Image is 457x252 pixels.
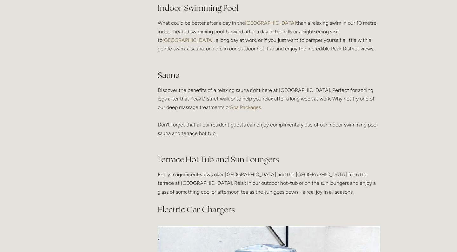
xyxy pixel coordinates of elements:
h2: Sauna [158,70,380,81]
p: Discover the benefits of a relaxing sauna right here at [GEOGRAPHIC_DATA]. Perfect for aching leg... [158,86,380,146]
h2: Terrace Hot Tub and Sun Loungers [158,154,380,165]
p: Enjoy magnificent views over [GEOGRAPHIC_DATA] and the [GEOGRAPHIC_DATA] from the terrace at [GEO... [158,170,380,196]
h2: Electric Car Chargers [158,204,380,215]
p: What could be better after a day in the than a relaxing swim in our 10 metre indoor heated swimmi... [158,19,380,62]
a: [GEOGRAPHIC_DATA] [245,20,296,26]
a: Spa Packages [230,104,261,110]
a: [GEOGRAPHIC_DATA] [162,37,214,43]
